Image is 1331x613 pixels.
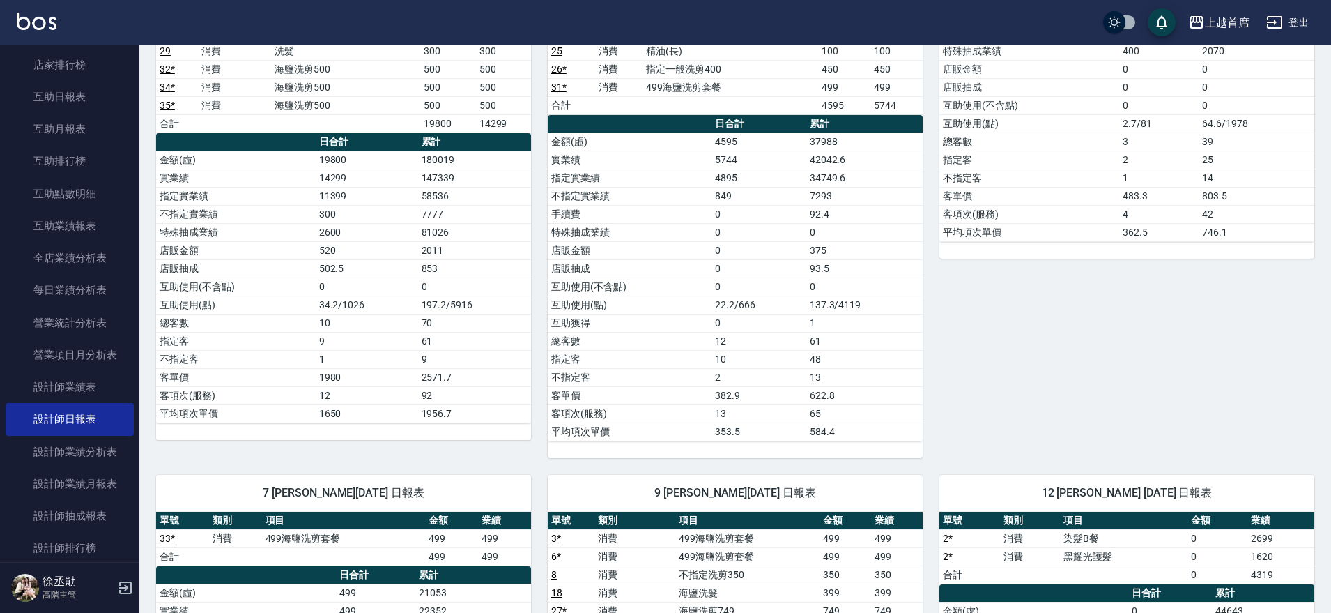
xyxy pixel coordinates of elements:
td: 消費 [594,566,675,584]
th: 業績 [1247,512,1314,530]
th: 類別 [209,512,262,530]
td: 0 [711,223,806,241]
td: 消費 [594,584,675,602]
td: 海鹽洗剪500 [271,60,420,78]
td: 店販金額 [548,241,711,259]
td: 指定客 [156,332,316,350]
td: 0 [711,278,806,296]
td: 客單價 [156,368,316,386]
th: 項目 [262,512,426,530]
td: 1 [806,314,923,332]
a: 18 [551,587,562,598]
th: 類別 [1000,512,1061,530]
td: 13 [806,368,923,386]
td: 500 [420,78,475,96]
th: 類別 [594,512,675,530]
td: 2011 [418,241,531,259]
td: 0 [806,223,923,241]
td: 4319 [1247,566,1314,584]
td: 消費 [595,42,643,60]
td: 客單價 [939,187,1119,205]
td: 849 [711,187,806,205]
td: 互助使用(點) [548,296,711,314]
td: 5744 [711,151,806,169]
td: 353.5 [711,423,806,441]
td: 指定實業績 [156,187,316,205]
td: 消費 [198,78,271,96]
a: 互助業績報表 [6,210,134,242]
img: Person [11,574,39,602]
td: 不指定客 [156,350,316,368]
a: 設計師業績分析表 [6,436,134,468]
a: 設計師抽成報表 [6,500,134,532]
a: 設計師業績表 [6,371,134,403]
td: 0 [1187,547,1248,566]
th: 累計 [806,115,923,133]
th: 日合計 [1128,584,1212,603]
td: 4595 [711,133,806,151]
td: 店販金額 [939,60,1119,78]
td: 9 [316,332,418,350]
td: 400 [1119,42,1199,60]
td: 特殊抽成業績 [548,223,711,241]
td: 0 [806,278,923,296]
td: 0 [711,259,806,278]
a: 互助日報表 [6,81,134,113]
table: a dense table [156,512,531,566]
td: 指定客 [548,350,711,368]
td: 853 [418,259,531,278]
td: 0 [711,314,806,332]
td: 350 [820,566,871,584]
p: 高階主管 [43,589,114,601]
td: 金額(虛) [156,151,316,169]
td: 197.2/5916 [418,296,531,314]
a: 互助月報表 [6,113,134,145]
span: 7 [PERSON_NAME][DATE] 日報表 [173,486,514,500]
td: 13 [711,404,806,423]
td: 499海鹽洗剪套餐 [643,78,818,96]
td: 消費 [198,96,271,114]
a: 店家排行榜 [6,49,134,81]
td: 互助使用(不含點) [939,96,1119,114]
td: 0 [1119,78,1199,96]
a: 設計師業績月報表 [6,468,134,500]
td: 499 [871,547,923,566]
th: 日合計 [711,115,806,133]
td: 64.6/1978 [1199,114,1314,133]
td: 金額(虛) [156,584,336,602]
td: 499 [870,78,923,96]
td: 2070 [1199,42,1314,60]
a: 25 [551,45,562,56]
td: 染髮B餐 [1060,529,1187,547]
button: 登出 [1261,10,1314,36]
td: 34749.6 [806,169,923,187]
td: 2571.7 [418,368,531,386]
td: 399 [820,584,871,602]
table: a dense table [939,512,1314,584]
button: 上越首席 [1183,8,1255,37]
td: 499 [425,529,478,547]
td: 622.8 [806,386,923,404]
th: 日合計 [336,566,415,584]
td: 803.5 [1199,187,1314,205]
th: 單號 [939,512,1000,530]
th: 業績 [871,512,923,530]
td: 499 [820,529,871,547]
td: 總客數 [156,314,316,332]
td: 450 [818,60,870,78]
td: 37988 [806,133,923,151]
td: 指定實業績 [548,169,711,187]
a: 營業統計分析表 [6,307,134,339]
td: 180019 [418,151,531,169]
td: 300 [316,205,418,223]
th: 累計 [415,566,531,584]
th: 項目 [1060,512,1187,530]
td: 1650 [316,404,418,423]
td: 不指定洗剪350 [675,566,820,584]
table: a dense table [156,133,531,423]
td: 實業績 [156,169,316,187]
th: 金額 [820,512,871,530]
td: 指定一般洗剪400 [643,60,818,78]
a: 29 [160,45,171,56]
td: 平均項次單價 [548,423,711,441]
